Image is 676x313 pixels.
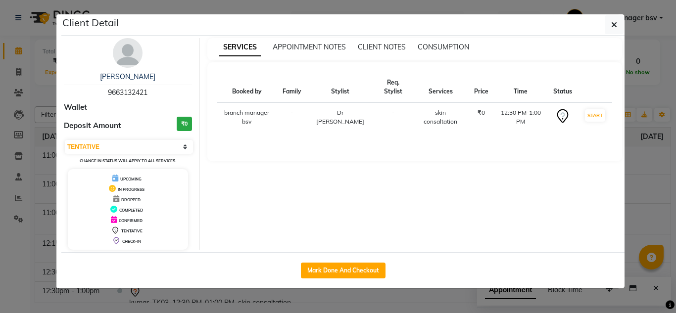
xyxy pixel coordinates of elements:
td: 12:30 PM-1:00 PM [494,102,547,133]
span: APPOINTMENT NOTES [273,43,346,51]
span: UPCOMING [120,177,142,181]
h5: Client Detail [62,15,119,30]
img: avatar [113,38,143,68]
span: Wallet [64,102,87,113]
div: ₹0 [474,108,488,117]
span: 9663132421 [108,88,147,97]
span: COMPLETED [119,208,143,213]
button: Mark Done And Checkout [301,263,386,278]
th: Stylist [307,72,373,102]
iframe: chat widget [634,273,666,303]
span: Deposit Amount [64,120,121,132]
div: skin consaltation [419,108,462,126]
span: SERVICES [219,39,261,56]
span: CONFIRMED [119,218,143,223]
a: [PERSON_NAME] [100,72,155,81]
th: Time [494,72,547,102]
th: Status [547,72,578,102]
span: IN PROGRESS [118,187,145,192]
td: - [373,102,414,133]
button: START [585,109,605,122]
span: CHECK-IN [122,239,141,244]
small: Change in status will apply to all services. [80,158,176,163]
span: CONSUMPTION [418,43,469,51]
span: TENTATIVE [121,228,143,233]
h3: ₹0 [177,117,192,131]
span: Dr [PERSON_NAME] [316,109,364,125]
span: DROPPED [121,197,141,202]
td: - [277,102,307,133]
td: branch manager bsv [217,102,277,133]
span: CLIENT NOTES [358,43,406,51]
th: Booked by [217,72,277,102]
th: Family [277,72,307,102]
th: Services [413,72,468,102]
th: Req. Stylist [373,72,414,102]
th: Price [468,72,494,102]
